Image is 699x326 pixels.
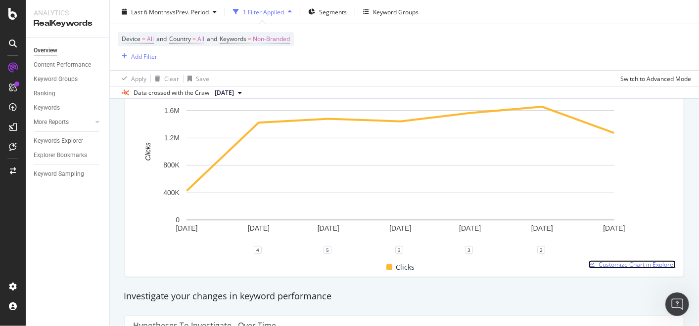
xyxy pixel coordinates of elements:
button: Add Filter [118,50,157,62]
div: Recent messageProfile image for Customer SupportWas that helpful?Customer Support•[DATE] [10,133,188,185]
iframe: Intercom live chat [665,292,689,316]
a: Keyword Groups [34,74,102,84]
div: Profile image for Customer SupportWas that helpful?Customer Support•[DATE] [10,148,187,184]
span: Help [157,260,173,267]
div: Keyword Groups [373,7,419,16]
span: 2025 Sep. 18th [215,88,234,97]
a: Keywords [34,103,102,113]
div: • [DATE] [109,166,137,176]
div: 2 [537,246,545,254]
div: Switch to Advanced Mode [620,74,691,82]
div: Keyword Sampling [34,169,84,179]
button: Switch to Advanced Mode [616,71,691,86]
div: Content Performance [34,60,91,70]
a: Explorer Bookmarks [34,150,102,161]
div: Keywords Explorer [34,136,83,146]
span: All [147,32,154,46]
div: Ask a questionAI Agent and team can help [10,190,188,227]
text: 1.2M [164,134,180,142]
img: Profile image for Laura [106,16,126,36]
span: Was that helpful? [44,157,104,164]
a: More Reports [34,117,93,127]
span: vs Prev. Period [170,7,209,16]
img: Profile image for Customer Support [20,156,40,176]
div: Customer Support [44,166,107,176]
div: Investigate your changes in keyword performance [124,290,685,303]
span: Messages [82,260,116,267]
div: Analytics [34,8,101,18]
button: Keyword Groups [359,4,422,20]
span: Keywords [220,35,246,43]
span: Segments [319,7,347,16]
text: 800K [163,162,180,169]
a: Customize Chart in Explorer [589,260,676,269]
button: [DATE] [211,87,246,99]
span: Country [169,35,191,43]
a: Overview [34,45,102,56]
span: = [192,35,196,43]
div: Keywords [34,103,60,113]
div: 3 [465,246,473,254]
button: Segments [304,4,351,20]
span: All [197,32,204,46]
a: Keywords Explorer [34,136,102,146]
button: Apply [118,71,146,86]
button: Help [132,235,198,275]
text: [DATE] [389,224,411,232]
button: Clear [151,71,179,86]
img: Profile image for Nathan [125,16,144,36]
div: 4 [254,246,262,254]
button: Last 6 MonthsvsPrev. Period [118,4,221,20]
span: and [207,35,217,43]
span: Home [22,260,44,267]
span: and [156,35,167,43]
button: Messages [66,235,132,275]
div: Save [196,74,209,82]
div: Explorer Bookmarks [34,150,87,161]
div: Add Filter [131,52,157,60]
img: logo [20,19,66,35]
button: 1 Filter Applied [229,4,296,20]
p: Hello [PERSON_NAME]. [20,70,178,104]
text: 1.6M [164,107,180,115]
text: [DATE] [531,224,553,232]
div: 3 [395,246,403,254]
text: [DATE] [248,224,270,232]
svg: A chart. [133,78,668,250]
img: Profile image for Victoria [143,16,163,36]
div: Apply [131,74,146,82]
span: = [248,35,251,43]
div: More Reports [34,117,69,127]
button: Save [184,71,209,86]
span: Device [122,35,140,43]
span: Last 6 Months [131,7,170,16]
text: 400K [163,189,180,197]
span: = [142,35,145,43]
div: Data crossed with the Crawl [134,88,211,97]
div: Keyword Groups [34,74,78,84]
div: RealKeywords [34,18,101,29]
a: Ranking [34,88,102,99]
div: 1 Filter Applied [243,7,284,16]
text: [DATE] [459,224,481,232]
a: Content Performance [34,60,102,70]
div: Close [170,16,188,34]
div: AI Agent and team can help [20,208,166,219]
a: Keyword Sampling [34,169,102,179]
span: Non-Branded [253,32,290,46]
span: Clicks [396,261,415,273]
text: Clicks [144,142,152,161]
div: Clear [164,74,179,82]
text: 0 [176,216,180,224]
div: Recent message [20,141,178,152]
div: 5 [324,246,331,254]
p: How can we help? [20,104,178,121]
div: Ranking [34,88,55,99]
div: Ask a question [20,198,166,208]
text: [DATE] [603,224,625,232]
div: Overview [34,45,57,56]
text: [DATE] [176,224,197,232]
span: Customize Chart in Explorer [599,260,676,269]
text: [DATE] [318,224,339,232]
